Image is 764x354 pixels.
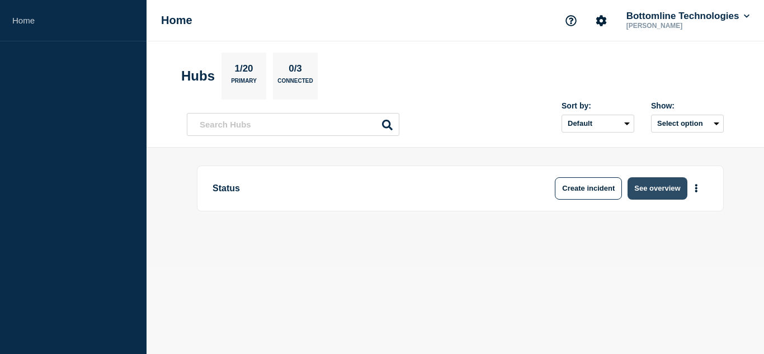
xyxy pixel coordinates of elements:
button: Create incident [555,177,622,200]
input: Search Hubs [187,113,399,136]
select: Sort by [562,115,634,133]
div: Sort by: [562,101,634,110]
p: Primary [231,78,257,89]
h2: Hubs [181,68,215,84]
p: Connected [277,78,313,89]
button: Support [559,9,583,32]
p: Status [213,177,522,200]
button: Bottomline Technologies [624,11,752,22]
p: 1/20 [230,63,257,78]
button: See overview [628,177,687,200]
div: Show: [651,101,724,110]
button: Select option [651,115,724,133]
p: 0/3 [285,63,306,78]
p: [PERSON_NAME] [624,22,741,30]
button: Account settings [589,9,613,32]
h1: Home [161,14,192,27]
button: More actions [689,178,704,199]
